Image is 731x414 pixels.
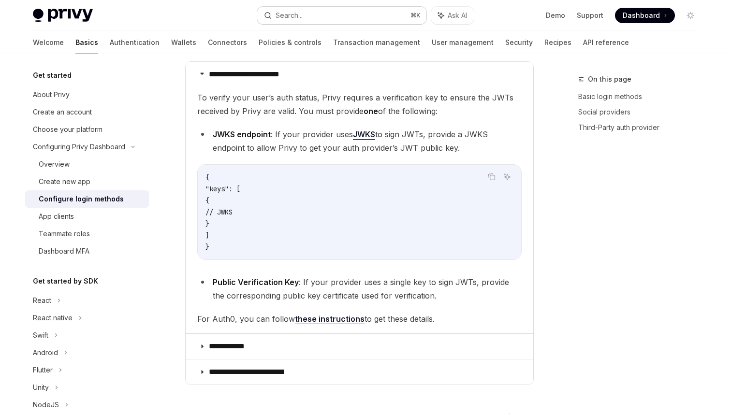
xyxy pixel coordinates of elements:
[33,312,73,324] div: React native
[33,347,58,358] div: Android
[25,156,149,173] a: Overview
[578,89,706,104] a: Basic login methods
[205,231,209,240] span: ]
[448,11,467,20] span: Ask AI
[39,176,90,187] div: Create new app
[25,190,149,208] a: Configure login methods
[205,219,209,228] span: }
[410,12,421,19] span: ⌘ K
[205,185,240,193] span: "keys": [
[213,277,299,287] strong: Public Verification Key
[205,208,233,216] span: // JWKS
[683,8,698,23] button: Toggle dark mode
[110,31,160,54] a: Authentication
[505,31,533,54] a: Security
[485,171,498,183] button: Copy the contents from the code block
[33,70,72,81] h5: Get started
[33,364,53,376] div: Flutter
[25,103,149,121] a: Create an account
[33,89,70,100] div: About Privy
[33,295,51,306] div: React
[75,31,98,54] a: Basics
[431,7,474,24] button: Ask AI
[623,11,660,20] span: Dashboard
[197,312,522,326] span: For Auth0, you can follow to get these details.
[33,124,102,135] div: Choose your platform
[615,8,675,23] a: Dashboard
[33,141,125,153] div: Configuring Privy Dashboard
[364,106,378,116] strong: one
[39,245,89,257] div: Dashboard MFA
[432,31,494,54] a: User management
[205,173,209,182] span: {
[213,129,271,139] strong: JWKS endpoint
[257,7,426,24] button: Search...⌘K
[33,9,93,22] img: light logo
[276,10,303,21] div: Search...
[295,314,365,324] a: these instructions
[501,171,513,183] button: Ask AI
[39,158,70,170] div: Overview
[33,382,49,393] div: Unity
[333,31,420,54] a: Transaction management
[208,31,247,54] a: Connectors
[197,128,522,155] li: : If your provider uses to sign JWTs, provide a JWKS endpoint to allow Privy to get your auth pro...
[583,31,629,54] a: API reference
[33,31,64,54] a: Welcome
[578,104,706,120] a: Social providers
[33,399,59,411] div: NodeJS
[33,329,48,341] div: Swift
[25,243,149,260] a: Dashboard MFA
[544,31,571,54] a: Recipes
[39,193,124,205] div: Configure login methods
[353,129,375,140] a: JWKS
[577,11,603,20] a: Support
[171,31,196,54] a: Wallets
[197,91,522,118] span: To verify your user’s auth status, Privy requires a verification key to ensure the JWTs received ...
[205,243,209,251] span: }
[578,120,706,135] a: Third-Party auth provider
[205,196,209,205] span: {
[197,275,522,302] li: : If your provider uses a single key to sign JWTs, provide the corresponding public key certifica...
[186,62,533,333] details: **** **** **** **** ****To verify your user’s auth status, Privy requires a verification key to e...
[259,31,322,54] a: Policies & controls
[546,11,565,20] a: Demo
[25,86,149,103] a: About Privy
[39,211,74,222] div: App clients
[25,208,149,225] a: App clients
[33,275,98,287] h5: Get started by SDK
[25,225,149,243] a: Teammate roles
[25,121,149,138] a: Choose your platform
[33,106,92,118] div: Create an account
[39,228,90,240] div: Teammate roles
[588,73,631,85] span: On this page
[25,173,149,190] a: Create new app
